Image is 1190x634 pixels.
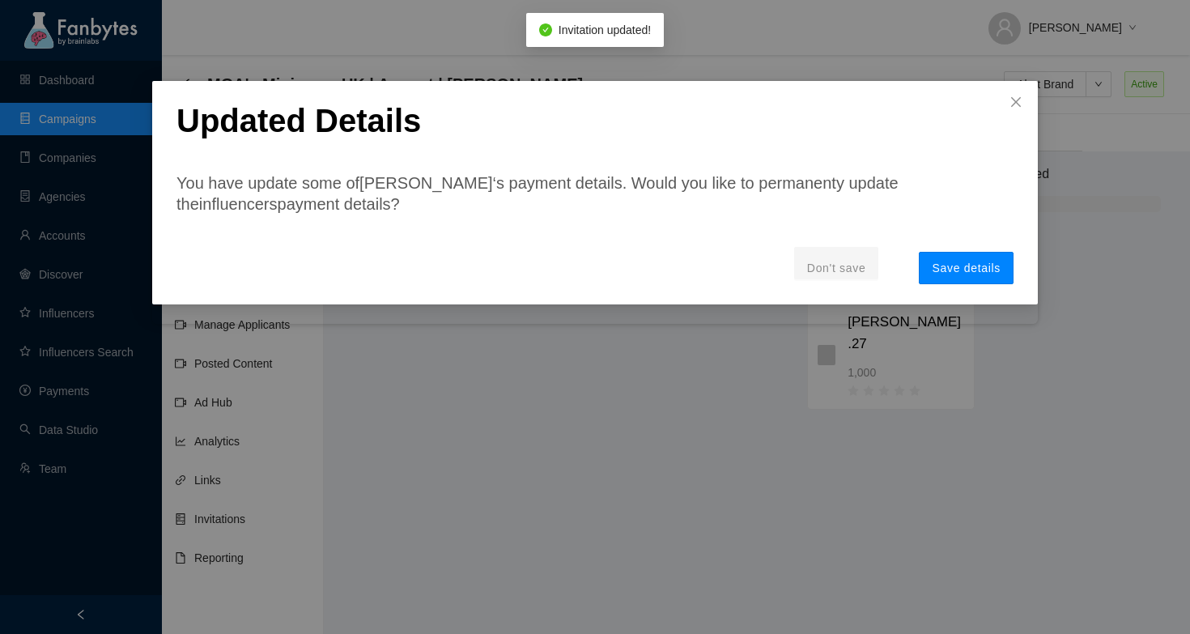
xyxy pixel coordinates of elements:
button: Save details [919,252,1014,284]
button: Don't save [794,247,879,279]
button: Close [994,81,1038,125]
p: Don't save [807,251,866,277]
span: Invitation updated! [559,23,651,36]
span: close [1009,96,1022,109]
p: You have update some of [PERSON_NAME] ‘s payment details. Would you like to permanenty update the... [176,172,1014,215]
span: check-circle [539,23,552,36]
span: Save details [932,262,1001,274]
p: Updated Details [176,101,1014,140]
